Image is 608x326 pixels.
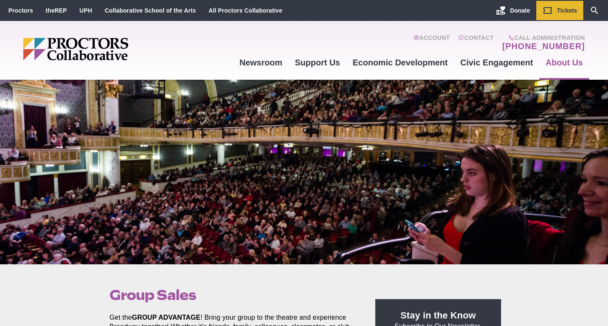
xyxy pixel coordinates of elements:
span: Tickets [557,7,577,14]
a: theREP [46,7,67,14]
span: Donate [510,7,530,14]
a: Search [583,1,606,20]
a: Collaborative School of the Arts [105,7,196,14]
a: All Proctors Collaborative [208,7,282,14]
a: Civic Engagement [454,51,539,74]
strong: GROUP ADVANTAGE [132,314,201,321]
a: [PHONE_NUMBER] [502,41,585,51]
span: Call Administration [500,34,585,41]
a: About Us [539,51,589,74]
img: Proctors logo [23,38,193,60]
a: Contact [458,34,494,51]
a: Economic Development [346,51,454,74]
a: Proctors [8,7,33,14]
h1: Group Sales [109,287,356,303]
a: Newsroom [233,51,288,74]
a: Account [413,34,450,51]
a: Donate [490,1,536,20]
a: Tickets [536,1,583,20]
a: UPH [80,7,92,14]
strong: Stay in the Know [400,310,476,321]
a: Support Us [288,51,346,74]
